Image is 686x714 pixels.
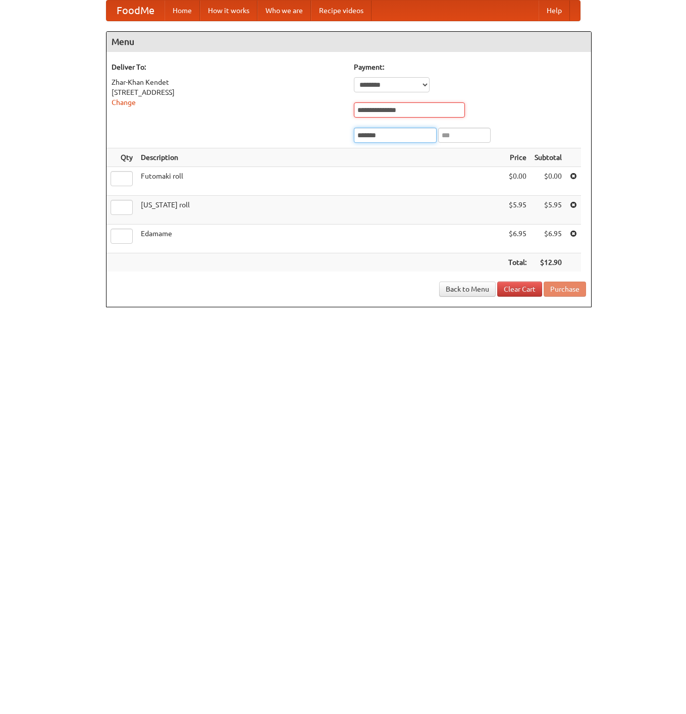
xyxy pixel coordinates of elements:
[544,282,586,297] button: Purchase
[137,225,504,253] td: Edamame
[531,196,566,225] td: $5.95
[137,167,504,196] td: Futomaki roll
[137,196,504,225] td: [US_STATE] roll
[112,98,136,106] a: Change
[112,87,344,97] div: [STREET_ADDRESS]
[200,1,257,21] a: How it works
[107,32,591,52] h4: Menu
[165,1,200,21] a: Home
[504,148,531,167] th: Price
[531,167,566,196] td: $0.00
[531,148,566,167] th: Subtotal
[112,77,344,87] div: Zhar-Khan Kendet
[107,1,165,21] a: FoodMe
[504,253,531,272] th: Total:
[137,148,504,167] th: Description
[112,62,344,72] h5: Deliver To:
[311,1,372,21] a: Recipe videos
[531,225,566,253] td: $6.95
[354,62,586,72] h5: Payment:
[504,196,531,225] td: $5.95
[107,148,137,167] th: Qty
[439,282,496,297] a: Back to Menu
[504,167,531,196] td: $0.00
[539,1,570,21] a: Help
[497,282,542,297] a: Clear Cart
[504,225,531,253] td: $6.95
[257,1,311,21] a: Who we are
[531,253,566,272] th: $12.90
